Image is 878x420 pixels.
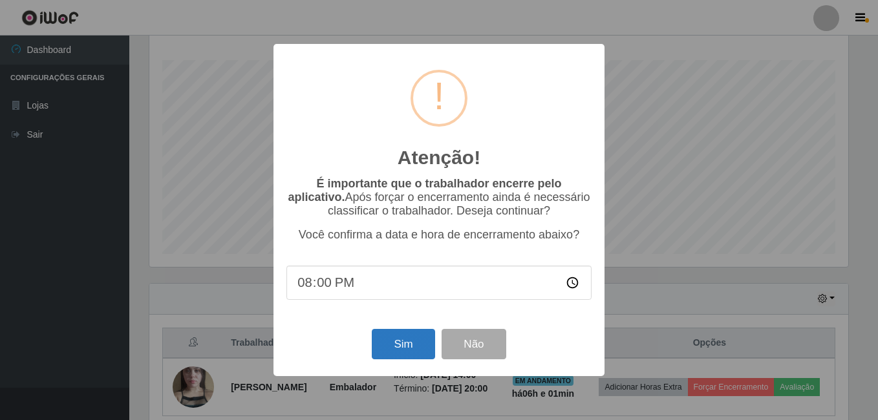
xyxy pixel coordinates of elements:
[442,329,506,359] button: Não
[398,146,480,169] h2: Atenção!
[372,329,434,359] button: Sim
[286,177,592,218] p: Após forçar o encerramento ainda é necessário classificar o trabalhador. Deseja continuar?
[288,177,561,204] b: É importante que o trabalhador encerre pelo aplicativo.
[286,228,592,242] p: Você confirma a data e hora de encerramento abaixo?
